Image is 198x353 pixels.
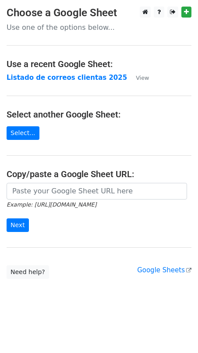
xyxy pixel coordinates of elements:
[7,126,39,140] a: Select...
[7,59,191,69] h4: Use a recent Google Sheet:
[127,74,149,82] a: View
[7,7,191,19] h3: Choose a Google Sheet
[7,218,29,232] input: Next
[7,109,191,120] h4: Select another Google Sheet:
[7,169,191,179] h4: Copy/paste a Google Sheet URL:
[7,265,49,279] a: Need help?
[7,201,96,208] small: Example: [URL][DOMAIN_NAME]
[154,311,198,353] iframe: Chat Widget
[7,74,127,82] a: Listado de correos clientas 2025
[7,183,187,200] input: Paste your Google Sheet URL here
[137,266,191,274] a: Google Sheets
[136,75,149,81] small: View
[7,23,191,32] p: Use one of the options below...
